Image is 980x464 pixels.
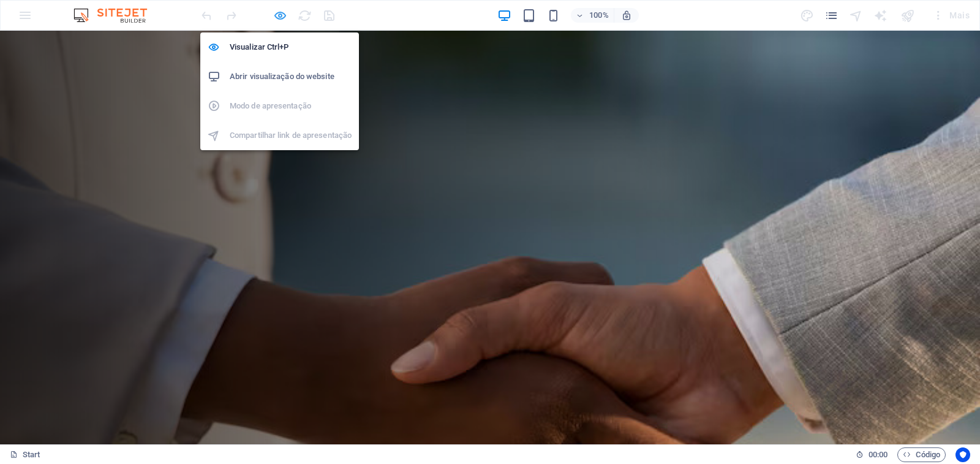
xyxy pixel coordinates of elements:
button: Código [897,447,946,462]
h6: Abrir visualização do website [230,69,352,84]
img: Editor Logo [70,8,162,23]
span: 00 00 [869,447,888,462]
span: Código [903,447,940,462]
h6: Tempo de sessão [856,447,888,462]
button: 100% [571,8,614,23]
h6: Visualizar Ctrl+P [230,40,352,55]
button: Usercentrics [956,447,970,462]
h6: 100% [589,8,609,23]
button: pages [824,8,839,23]
span: : [877,450,879,459]
i: Páginas (Ctrl+Alt+S) [824,9,839,23]
a: Clique para cancelar a seleção. Clique duas vezes para abrir as Páginas [10,447,40,462]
